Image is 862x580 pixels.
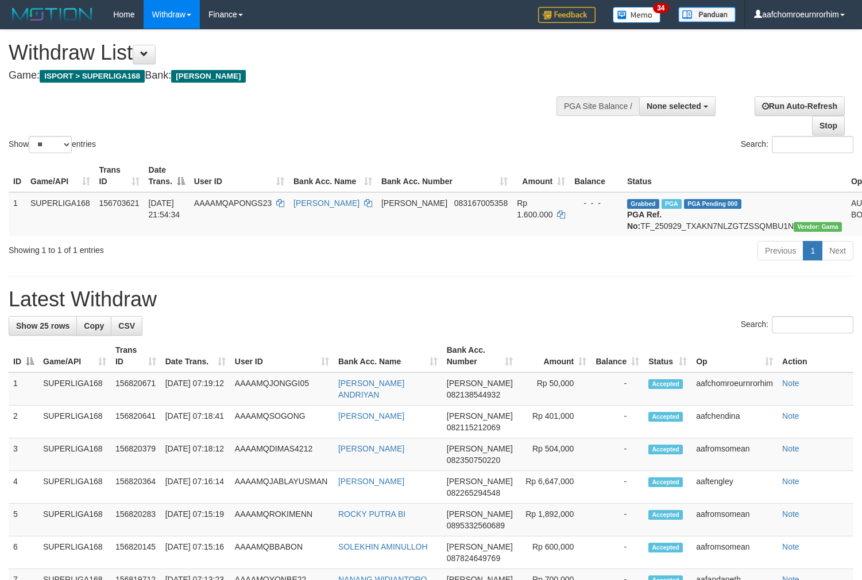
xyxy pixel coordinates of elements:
[9,504,38,536] td: 5
[99,198,140,208] span: 156703621
[16,321,69,330] span: Show 25 rows
[772,136,853,153] input: Search:
[556,96,639,116] div: PGA Site Balance /
[149,198,180,219] span: [DATE] 21:54:34
[338,509,405,519] a: ROCKY PUTRA BI
[38,504,111,536] td: SUPERLIGA168
[591,471,644,504] td: -
[338,411,404,421] a: [PERSON_NAME]
[95,159,144,192] th: Trans ID: activate to sort column ascending
[782,379,799,388] a: Note
[653,3,668,13] span: 34
[570,159,623,192] th: Balance
[9,340,38,372] th: ID: activate to sort column descending
[623,159,846,192] th: Status
[517,438,591,471] td: Rp 504,000
[161,340,230,372] th: Date Trans.: activate to sort column ascending
[591,536,644,569] td: -
[782,477,799,486] a: Note
[691,372,778,406] td: aafchomroeurnrorhim
[782,542,799,551] a: Note
[447,390,500,399] span: Copy 082138544932 to clipboard
[161,406,230,438] td: [DATE] 07:18:41
[377,159,512,192] th: Bank Acc. Number: activate to sort column ascending
[9,240,350,256] div: Showing 1 to 1 of 1 entries
[338,542,428,551] a: SOLEKHIN AMINULLOH
[111,316,142,336] a: CSV
[161,471,230,504] td: [DATE] 07:16:14
[623,192,846,236] td: TF_250929_TXAKN7NLZGTZSSQMBU1N
[678,7,736,22] img: panduan.png
[517,406,591,438] td: Rp 401,000
[381,198,447,208] span: [PERSON_NAME]
[230,406,334,438] td: AAAAMQSOGONG
[691,536,778,569] td: aafromsomean
[9,159,26,192] th: ID
[161,504,230,536] td: [DATE] 07:15:19
[772,316,853,333] input: Search:
[648,477,683,487] span: Accepted
[338,444,404,453] a: [PERSON_NAME]
[741,316,853,333] label: Search:
[454,198,508,208] span: Copy 083167005358 to clipboard
[794,222,842,232] span: Vendor URL: https://trx31.1velocity.biz
[9,288,853,311] h1: Latest Withdraw
[691,504,778,536] td: aafromsomean
[782,509,799,519] a: Note
[691,438,778,471] td: aafromsomean
[9,192,26,236] td: 1
[741,136,853,153] label: Search:
[9,536,38,569] td: 6
[9,471,38,504] td: 4
[691,340,778,372] th: Op: activate to sort column ascending
[9,316,77,336] a: Show 25 rows
[447,521,505,530] span: Copy 0895332560689 to clipboard
[591,406,644,438] td: -
[293,198,360,208] a: [PERSON_NAME]
[627,210,662,231] b: PGA Ref. No:
[647,102,701,111] span: None selected
[230,372,334,406] td: AAAAMQJONGGI05
[38,406,111,438] td: SUPERLIGA168
[517,198,552,219] span: Rp 1.600.000
[757,241,803,260] a: Previous
[447,542,513,551] span: [PERSON_NAME]
[230,536,334,569] td: AAAAMQBBABON
[111,372,161,406] td: 156820671
[812,116,845,135] a: Stop
[111,504,161,536] td: 156820283
[648,445,683,454] span: Accepted
[648,412,683,422] span: Accepted
[9,372,38,406] td: 1
[517,471,591,504] td: Rp 6,647,000
[230,340,334,372] th: User ID: activate to sort column ascending
[822,241,853,260] a: Next
[648,510,683,520] span: Accepted
[26,159,95,192] th: Game/API: activate to sort column ascending
[591,340,644,372] th: Balance: activate to sort column ascending
[38,536,111,569] td: SUPERLIGA168
[627,199,659,209] span: Grabbed
[29,136,72,153] select: Showentries
[190,159,289,192] th: User ID: activate to sort column ascending
[644,340,691,372] th: Status: activate to sort column ascending
[338,379,404,399] a: [PERSON_NAME] ANDRIYAN
[40,70,145,83] span: ISPORT > SUPERLIGA168
[194,198,272,208] span: AAAAMQAPONGS23
[517,340,591,372] th: Amount: activate to sort column ascending
[76,316,111,336] a: Copy
[517,504,591,536] td: Rp 1,892,000
[591,372,644,406] td: -
[684,199,741,209] span: PGA Pending
[782,444,799,453] a: Note
[591,504,644,536] td: -
[613,7,661,23] img: Button%20Memo.svg
[161,438,230,471] td: [DATE] 07:18:12
[111,471,161,504] td: 156820364
[9,6,96,23] img: MOTION_logo.png
[111,340,161,372] th: Trans ID: activate to sort column ascending
[161,536,230,569] td: [DATE] 07:15:16
[38,471,111,504] td: SUPERLIGA168
[782,411,799,421] a: Note
[648,543,683,552] span: Accepted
